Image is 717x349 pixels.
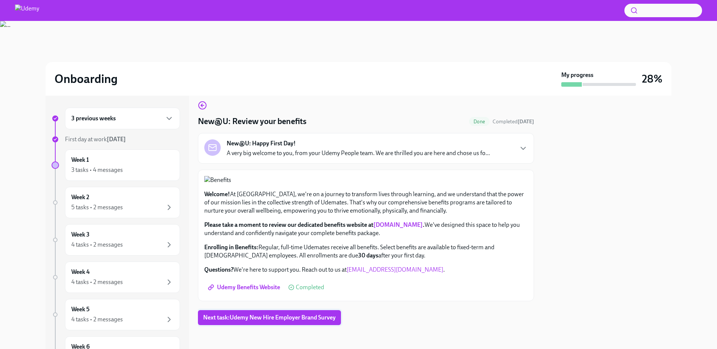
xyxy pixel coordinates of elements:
h6: 3 previous weeks [71,114,116,123]
h6: Week 3 [71,231,90,239]
h3: 28% [642,72,662,86]
span: Next task : Udemy New Hire Employer Brand Survey [203,314,336,321]
div: 5 tasks • 2 messages [71,203,123,211]
h6: Week 1 [71,156,89,164]
a: Week 54 tasks • 2 messages [52,299,180,330]
a: Udemy Benefits Website [204,280,285,295]
a: First day at work[DATE] [52,135,180,143]
span: September 16th, 2025 16:19 [493,118,534,125]
div: 4 tasks • 2 messages [71,278,123,286]
a: [DOMAIN_NAME] [373,221,423,228]
span: First day at work [65,136,126,143]
strong: Please take a moment to review our dedicated benefits website at . [204,221,425,228]
h6: Week 4 [71,268,90,276]
button: Next task:Udemy New Hire Employer Brand Survey [198,310,341,325]
strong: My progress [561,71,593,79]
strong: Enrolling in Benefits: [204,244,258,251]
a: [EMAIL_ADDRESS][DOMAIN_NAME] [347,266,443,273]
span: Completed [493,118,534,125]
div: 3 tasks • 4 messages [71,166,123,174]
strong: [DATE] [107,136,126,143]
strong: [DATE] [518,118,534,125]
h4: New@U: Review your benefits [198,116,307,127]
a: Week 13 tasks • 4 messages [52,149,180,181]
p: At [GEOGRAPHIC_DATA], we're on a journey to transform lives through learning, and we understand t... [204,190,528,215]
p: Regular, full-time Udemates receive all benefits. Select benefits are available to fixed-term and... [204,243,528,260]
strong: Welcome! [204,191,230,198]
span: Done [469,119,490,124]
img: Udemy [15,4,39,16]
a: Week 25 tasks • 2 messages [52,187,180,218]
h6: Week 5 [71,305,90,314]
strong: Questions? [204,266,233,273]
p: A very big welcome to you, from your Udemy People team. We are thrilled you are here and chose us... [227,149,490,157]
h6: Week 2 [71,193,89,201]
h2: Onboarding [55,71,118,86]
button: Zoom image [204,176,528,184]
strong: New@U: Happy First Day! [227,139,296,148]
p: We've designed this space to help you understand and confidently navigate your complete benefits ... [204,221,528,237]
span: Udemy Benefits Website [209,284,280,291]
div: 4 tasks • 2 messages [71,241,123,249]
a: Week 44 tasks • 2 messages [52,262,180,293]
span: Completed [296,284,324,290]
a: Week 34 tasks • 2 messages [52,224,180,256]
div: 3 previous weeks [65,108,180,129]
p: We're here to support you. Reach out to us at . [204,266,528,274]
strong: 30 days [358,252,378,259]
div: 4 tasks • 2 messages [71,315,123,324]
